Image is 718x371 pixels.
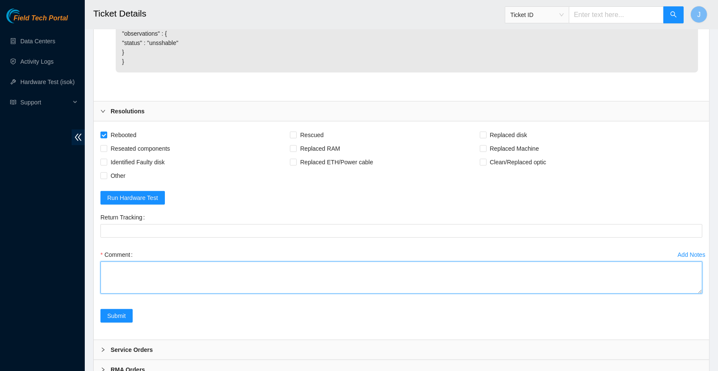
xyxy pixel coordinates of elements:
span: Reseated components [107,142,173,155]
label: Comment [100,248,136,261]
span: Rebooted [107,128,140,142]
a: Activity Logs [20,58,54,65]
span: Submit [107,311,126,320]
span: Identified Faulty disk [107,155,168,169]
img: Akamai Technologies [6,8,43,23]
span: Replaced ETH/Power cable [297,155,376,169]
button: J [690,6,707,23]
input: Return Tracking [100,224,702,238]
b: Resolutions [111,107,145,116]
span: Run Hardware Test [107,193,158,202]
a: Akamai TechnologiesField Tech Portal [6,15,68,26]
span: Replaced Machine [487,142,543,155]
label: Return Tracking [100,211,148,224]
span: J [697,9,701,20]
div: Resolutions [94,101,709,121]
button: search [663,6,684,23]
span: search [670,11,677,19]
span: Field Tech Portal [14,14,68,22]
div: Service Orders [94,340,709,360]
span: double-left [72,129,85,145]
span: read [10,99,16,105]
span: Support [20,94,70,111]
button: Submit [100,309,133,323]
span: Ticket ID [510,8,564,21]
a: Hardware Test (isok) [20,79,75,85]
span: right [100,347,106,352]
textarea: Comment [100,261,702,294]
span: Replaced RAM [297,142,343,155]
span: Replaced disk [487,128,531,142]
span: Rescued [297,128,327,142]
input: Enter text here... [569,6,664,23]
div: Add Notes [678,252,705,258]
span: right [100,109,106,114]
button: Run Hardware Test [100,191,165,205]
a: Data Centers [20,38,55,45]
b: Service Orders [111,345,153,354]
span: Clean/Replaced optic [487,155,550,169]
span: Other [107,169,129,183]
button: Add Notes [677,248,706,261]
